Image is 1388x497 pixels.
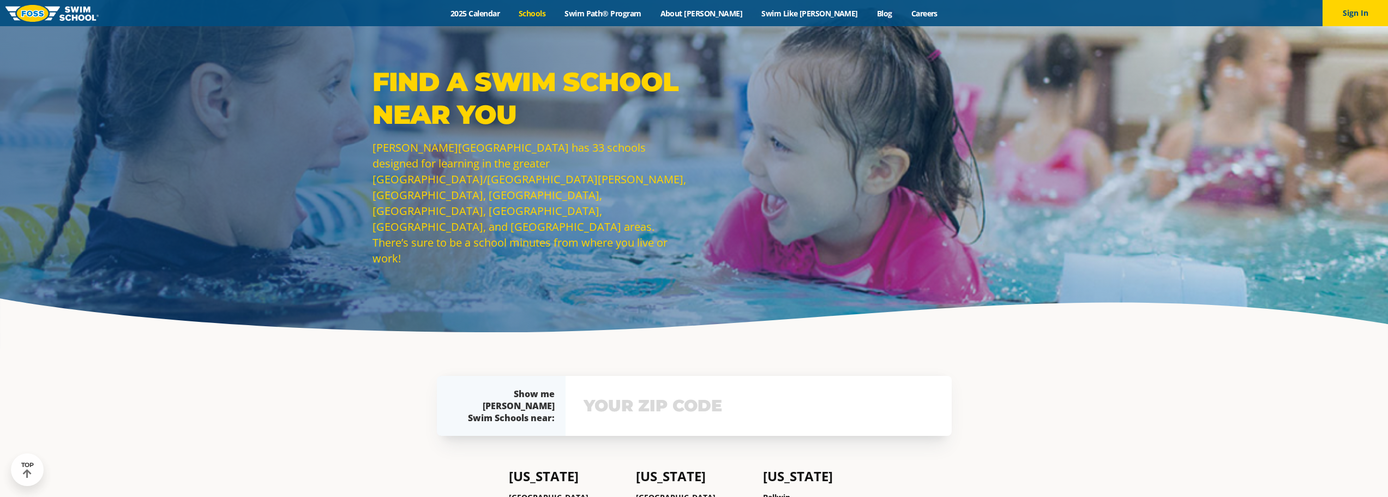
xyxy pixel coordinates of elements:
h4: [US_STATE] [636,469,752,484]
p: [PERSON_NAME][GEOGRAPHIC_DATA] has 33 schools designed for learning in the greater [GEOGRAPHIC_DA... [372,140,689,266]
a: About [PERSON_NAME] [651,8,752,19]
h4: [US_STATE] [763,469,879,484]
p: Find a Swim School Near You [372,65,689,131]
div: Show me [PERSON_NAME] Swim Schools near: [459,388,555,424]
h4: [US_STATE] [509,469,625,484]
a: Blog [867,8,902,19]
div: TOP [21,462,34,478]
a: Swim Path® Program [555,8,651,19]
img: FOSS Swim School Logo [5,5,99,22]
a: Swim Like [PERSON_NAME] [752,8,868,19]
input: YOUR ZIP CODE [581,390,936,422]
a: Schools [509,8,555,19]
a: Careers [902,8,947,19]
a: 2025 Calendar [441,8,509,19]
